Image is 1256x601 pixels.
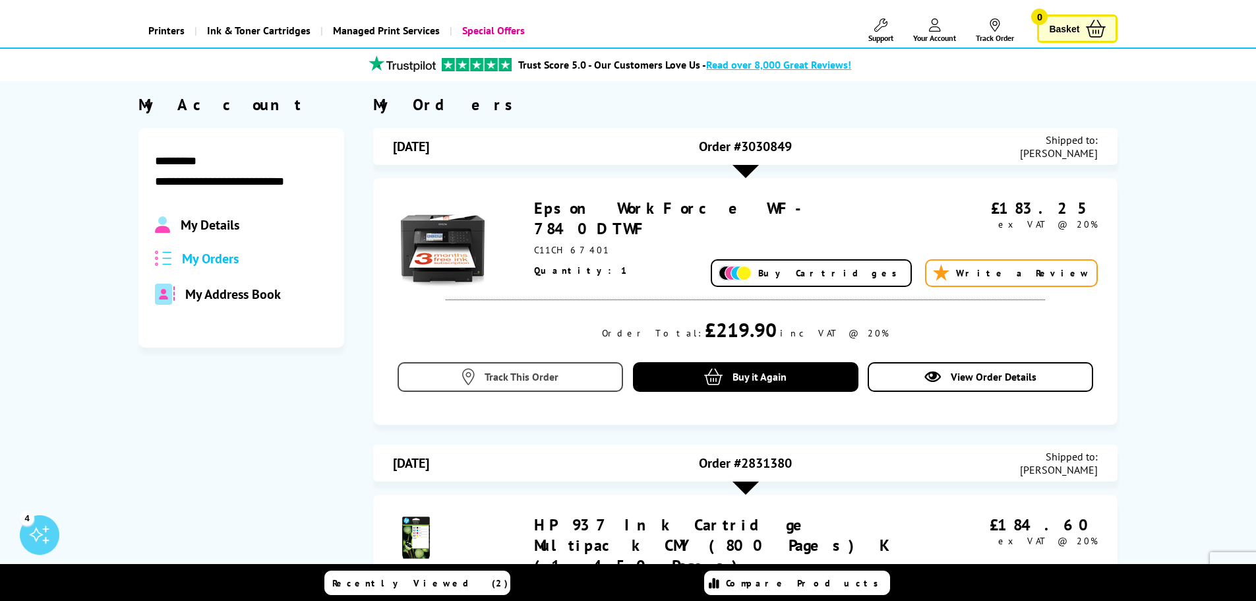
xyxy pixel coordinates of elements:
span: Track This Order [485,370,558,383]
div: My Account [138,94,344,115]
img: Add Cartridges [719,266,752,281]
span: Quantity: 1 [534,265,629,276]
span: Shipped to: [1020,450,1098,463]
span: Order #2831380 [699,455,792,472]
a: Track Order [976,18,1014,43]
a: Compare Products [704,571,890,595]
span: Buy it Again [733,370,787,383]
a: Your Account [913,18,956,43]
div: inc VAT @ 20% [780,327,889,339]
a: Special Offers [450,14,535,47]
div: 4 [20,511,34,525]
img: Epson WorkForce WF-7840DTWF [393,198,492,297]
img: trustpilot rating [442,58,512,71]
div: £184.60 [929,515,1098,535]
span: [DATE] [393,455,429,472]
span: Order #3030849 [699,138,792,155]
span: Recently Viewed (2) [332,577,508,589]
span: My Orders [182,250,239,267]
img: trustpilot rating [363,55,442,72]
div: ex VAT @ 20% [929,218,1098,230]
a: Write a Review [925,259,1098,287]
a: Buy it Again [633,362,858,392]
a: View Order Details [868,362,1093,392]
div: My Orders [373,94,1118,115]
span: Write a Review [956,267,1090,279]
span: Support [868,33,893,43]
a: Recently Viewed (2) [324,571,510,595]
img: Profile.svg [155,216,170,234]
a: Printers [138,14,194,47]
span: My Details [181,216,239,234]
a: Support [868,18,893,43]
img: address-book-duotone-solid.svg [155,284,175,305]
span: Read over 8,000 Great Reviews! [706,58,851,71]
span: Compare Products [726,577,885,589]
a: Track This Order [398,362,623,392]
span: 0 [1031,9,1048,25]
span: [DATE] [393,138,429,155]
a: Managed Print Services [320,14,450,47]
span: Basket [1049,20,1079,38]
div: ex VAT @ 20% [929,535,1098,547]
span: Your Account [913,33,956,43]
span: [PERSON_NAME] [1020,146,1098,160]
a: Epson WorkForce WF-7840DTWF [534,198,816,239]
div: £183.25 [929,198,1098,218]
div: C11CH67401 [534,244,929,256]
a: Trust Score 5.0 - Our Customers Love Us -Read over 8,000 Great Reviews! [518,58,851,71]
span: Buy Cartridges [758,267,904,279]
a: HP 937 Ink Cartridge Multipack CMY (800 Pages) K (1,450 Pages) [534,515,891,576]
span: Shipped to: [1020,133,1098,146]
div: Order Total: [602,327,702,339]
div: £219.90 [705,317,777,342]
span: My Address Book [185,286,281,303]
a: Basket 0 [1037,15,1118,43]
a: Buy Cartridges [711,259,912,287]
img: HP 937 Ink Cartridge Multipack CMY (800 Pages) K (1,450 Pages) [393,515,439,561]
span: View Order Details [951,370,1036,383]
img: all-order.svg [155,251,172,266]
span: Ink & Toner Cartridges [207,14,311,47]
span: [PERSON_NAME] [1020,463,1098,476]
a: Ink & Toner Cartridges [194,14,320,47]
